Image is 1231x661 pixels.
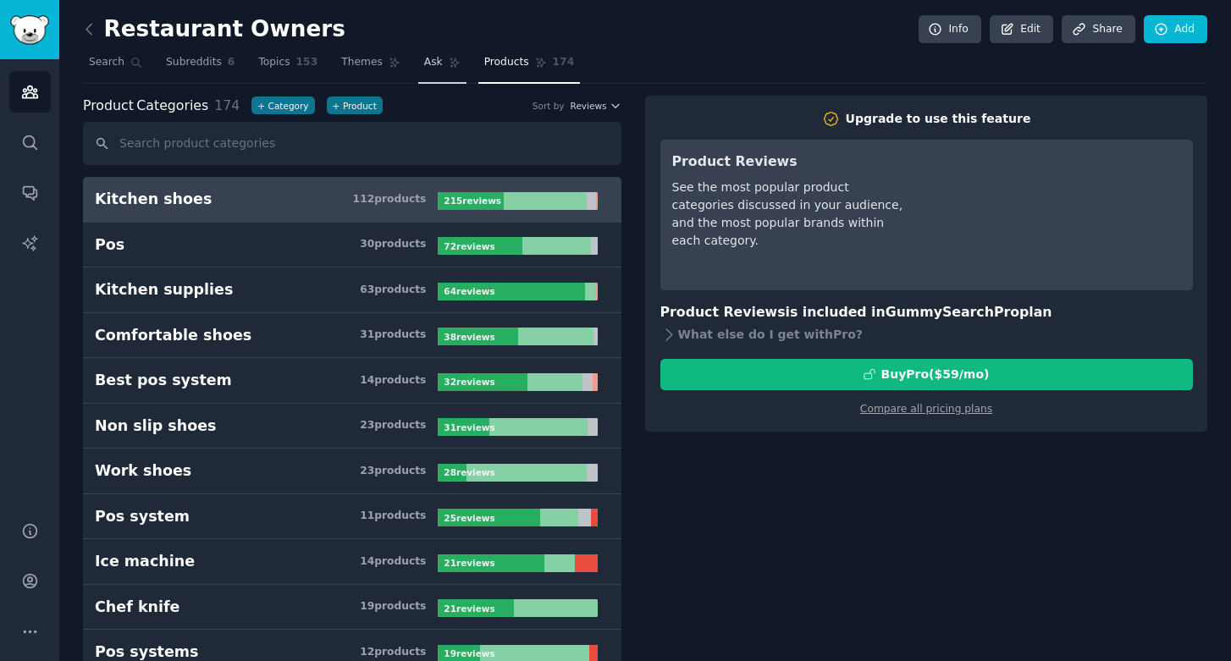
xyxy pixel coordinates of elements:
div: Non slip shoes [95,416,216,437]
b: 31 review s [444,422,494,432]
span: 153 [296,55,318,70]
button: +Product [327,96,383,114]
a: Chef knife19products21reviews [83,585,621,631]
div: 12 product s [360,645,426,660]
h3: Product Reviews is included in plan [660,302,1193,323]
a: Add [1144,15,1207,44]
a: Ice machine14products21reviews [83,539,621,585]
b: 72 review s [444,241,494,251]
span: Categories [83,96,208,117]
div: 19 product s [360,599,426,614]
div: Buy Pro ($ 59 /mo ) [881,366,990,383]
span: + [257,100,265,112]
button: BuyPro($59/mo) [660,359,1193,390]
div: Best pos system [95,370,232,391]
b: 32 review s [444,377,494,387]
div: 30 product s [360,237,426,252]
a: Edit [990,15,1053,44]
a: Ask [418,49,466,84]
span: 6 [228,55,235,70]
b: 25 review s [444,513,494,523]
span: Topics [258,55,290,70]
span: GummySearch Pro [886,304,1019,320]
span: 174 [214,97,240,113]
a: Products174 [478,49,580,84]
input: Search product categories [83,122,621,165]
h2: Restaurant Owners [83,16,345,43]
div: Ice machine [95,551,195,572]
a: Non slip shoes23products31reviews [83,404,621,449]
div: Work shoes [95,460,191,482]
span: Product [83,96,134,117]
div: Pos system [95,506,190,527]
b: 21 review s [444,558,494,568]
a: Share [1062,15,1134,44]
div: 14 product s [360,554,426,570]
span: Subreddits [166,55,222,70]
div: 11 product s [360,509,426,524]
div: What else do I get with Pro ? [660,323,1193,347]
a: Best pos system14products32reviews [83,358,621,404]
span: Reviews [571,100,607,112]
span: Products [484,55,529,70]
div: 14 product s [360,373,426,388]
span: Themes [341,55,383,70]
div: 23 product s [360,418,426,433]
div: Kitchen supplies [95,279,233,300]
div: 112 product s [353,192,427,207]
a: Kitchen shoes112products215reviews [83,177,621,223]
a: Search [83,49,148,84]
a: Pos system11products25reviews [83,494,621,540]
a: Work shoes23products28reviews [83,449,621,494]
div: See the most popular product categories discussed in your audience, and the most popular brands w... [672,179,903,250]
a: Compare all pricing plans [860,403,992,415]
span: + [333,100,340,112]
a: Kitchen supplies63products64reviews [83,267,621,313]
div: Kitchen shoes [95,189,212,210]
button: +Category [251,96,314,114]
span: Ask [424,55,443,70]
button: Reviews [571,100,621,112]
b: 64 review s [444,286,494,296]
b: 19 review s [444,648,494,658]
div: 31 product s [360,328,426,343]
a: Subreddits6 [160,49,240,84]
a: Topics153 [252,49,323,84]
span: Search [89,55,124,70]
a: Themes [335,49,406,84]
div: Upgrade to use this feature [846,110,1031,128]
span: 174 [553,55,575,70]
b: 28 review s [444,467,494,477]
a: Comfortable shoes31products38reviews [83,313,621,359]
div: Pos [95,234,124,256]
b: 215 review s [444,196,501,206]
b: 21 review s [444,603,494,614]
img: GummySearch logo [10,15,49,45]
div: 63 product s [360,283,426,298]
div: Comfortable shoes [95,325,251,346]
div: Chef knife [95,597,179,618]
div: 23 product s [360,464,426,479]
div: Sort by [533,100,565,112]
a: Info [919,15,981,44]
h3: Product Reviews [672,151,903,173]
a: Pos30products72reviews [83,223,621,268]
b: 38 review s [444,332,494,342]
